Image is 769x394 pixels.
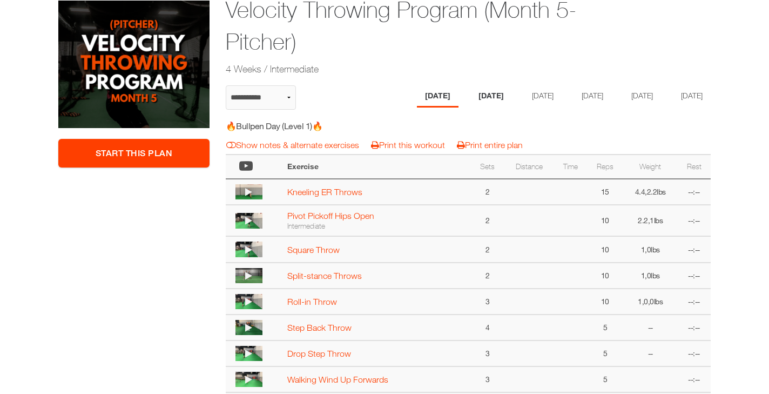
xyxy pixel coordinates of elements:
td: 3 [471,340,504,366]
td: --:-- [677,263,711,289]
img: thumbnail.png [235,346,262,361]
th: Exercise [282,155,471,179]
td: 2 [471,179,504,205]
a: Print this workout [371,140,445,150]
span: lbs [651,271,660,280]
h5: 🔥Bullpen Day (Level 1)🔥 [226,120,419,132]
a: Kneeling ER Throws [287,187,362,197]
span: lbs [654,297,663,306]
td: -- [623,315,678,340]
li: Day 2 [470,85,512,108]
span: lbs [654,216,663,225]
td: 4.4,2.2 [623,179,678,205]
span: lbs [657,187,666,196]
li: Day 1 [417,85,458,108]
img: thumbnail.png [235,242,262,257]
td: 2 [471,205,504,236]
td: 10 [587,289,623,315]
li: Day 6 [673,85,711,108]
a: Step Back Throw [287,323,352,332]
td: 15 [587,179,623,205]
img: Velocity Throwing Program (Month 5-Pitcher) [58,1,210,128]
img: thumbnail.png [235,213,262,228]
td: 3 [471,366,504,392]
td: --:-- [677,315,711,340]
img: thumbnail.png [235,184,262,199]
a: Start This Plan [58,139,210,168]
a: Split-stance Throws [287,271,362,281]
td: 5 [587,340,623,366]
td: --:-- [677,340,711,366]
th: Reps [587,155,623,179]
td: -- [623,340,678,366]
a: Square Throw [287,245,340,255]
td: 1,0,0 [623,289,678,315]
a: Drop Step Throw [287,349,351,358]
td: 2 [471,236,504,262]
td: 10 [587,236,623,262]
td: 3 [471,289,504,315]
a: Show notes & alternate exercises [226,140,359,150]
a: Walking Wind Up Forwards [287,375,388,384]
li: Day 5 [623,85,661,108]
a: Print entire plan [457,140,523,150]
th: Time [554,155,587,179]
td: 10 [587,205,623,236]
a: Pivot Pickoff Hips Open [287,211,374,221]
td: 4 [471,315,504,340]
td: --:-- [677,236,711,262]
span: lbs [651,245,660,254]
td: 10 [587,263,623,289]
td: 2 [471,263,504,289]
th: Rest [677,155,711,179]
h2: 4 Weeks / Intermediate [226,62,628,76]
td: 2.2,1 [623,205,678,236]
a: Roll-in Throw [287,297,337,306]
img: thumbnail.png [235,372,262,387]
img: thumbnail.png [235,268,262,283]
img: thumbnail.png [235,320,262,335]
td: --:-- [677,205,711,236]
td: 1,0 [623,236,678,262]
th: Weight [623,155,678,179]
th: Distance [504,155,554,179]
td: --:-- [677,366,711,392]
td: 5 [587,315,623,340]
td: --:-- [677,179,711,205]
div: Intermediate [287,221,466,231]
li: Day 3 [524,85,562,108]
td: 5 [587,366,623,392]
td: --:-- [677,289,711,315]
li: Day 4 [574,85,611,108]
th: Sets [471,155,504,179]
img: thumbnail.png [235,294,262,309]
td: 1,0 [623,263,678,289]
